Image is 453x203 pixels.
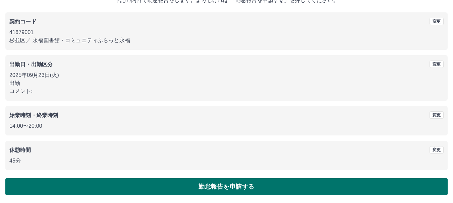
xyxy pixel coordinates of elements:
button: 変更 [430,111,444,119]
b: 始業時刻・終業時刻 [9,112,58,118]
b: 契約コード [9,19,37,24]
p: コメント: [9,87,444,95]
b: 休憩時間 [9,147,31,153]
p: 45分 [9,157,444,165]
p: 41679001 [9,28,444,36]
b: 出勤日・出勤区分 [9,62,53,67]
button: 勤怠報告を申請する [5,178,448,195]
p: 2025年09月23日(火) [9,71,444,79]
button: 変更 [430,18,444,25]
p: 杉並区 ／ 永福図書館・コミュニティふらっと永福 [9,36,444,44]
button: 変更 [430,146,444,154]
p: 14:00 〜 20:00 [9,122,444,130]
p: 出勤 [9,79,444,87]
button: 変更 [430,61,444,68]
